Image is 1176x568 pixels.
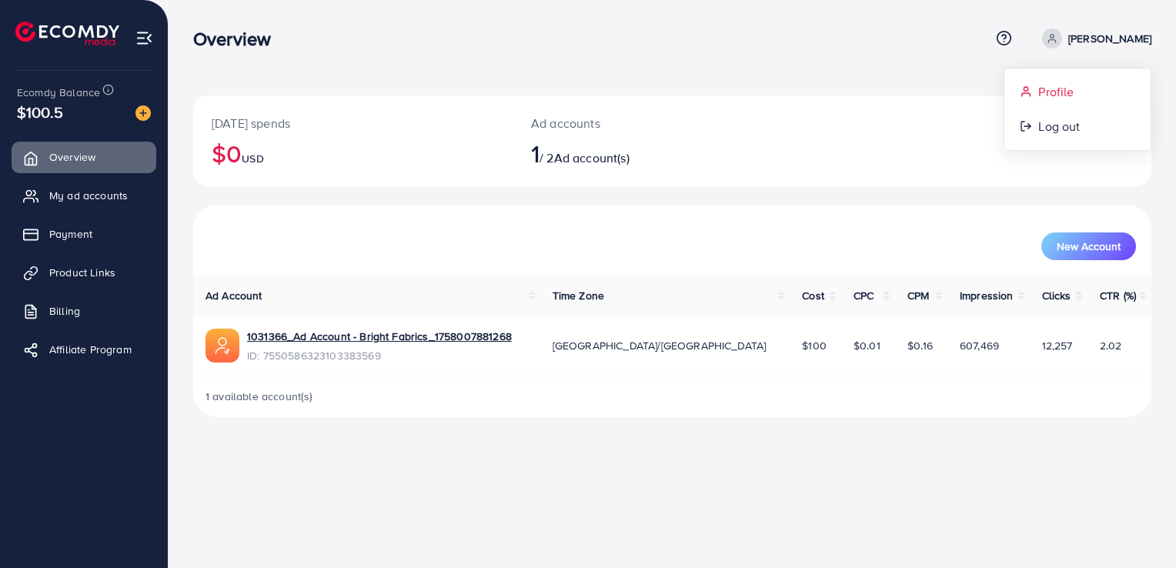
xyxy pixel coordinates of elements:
span: $0.16 [907,338,933,353]
img: menu [135,29,153,47]
img: image [135,105,151,121]
span: Ecomdy Balance [17,85,100,100]
span: Product Links [49,265,115,280]
span: Overview [49,149,95,165]
span: $0.01 [854,338,880,353]
h2: / 2 [531,139,733,168]
a: [PERSON_NAME] [1036,28,1151,48]
a: Billing [12,296,156,326]
img: logo [15,22,119,45]
p: Ad accounts [531,114,733,132]
span: Ad account(s) [554,149,630,166]
span: $100 [802,338,827,353]
span: CPC [854,288,874,303]
iframe: Chat [1111,499,1164,556]
p: [DATE] spends [212,114,494,132]
span: [GEOGRAPHIC_DATA]/[GEOGRAPHIC_DATA] [553,338,767,353]
p: [PERSON_NAME] [1068,29,1151,48]
h2: $0 [212,139,494,168]
span: $100.5 [17,101,63,123]
span: Affiliate Program [49,342,132,357]
span: My ad accounts [49,188,128,203]
a: Affiliate Program [12,334,156,365]
span: ID: 7550586323103383569 [247,348,512,363]
span: 12,257 [1042,338,1073,353]
a: 1031366_Ad Account - Bright Fabrics_1758007881268 [247,329,512,344]
h3: Overview [193,28,283,50]
span: Clicks [1042,288,1071,303]
span: CPM [907,288,929,303]
span: 1 [531,135,540,171]
span: USD [242,151,263,166]
a: Overview [12,142,156,172]
ul: [PERSON_NAME] [1004,68,1151,151]
span: Impression [960,288,1014,303]
span: Profile [1038,82,1074,101]
span: Billing [49,303,80,319]
span: 2.02 [1100,338,1122,353]
span: Cost [802,288,824,303]
a: Payment [12,219,156,249]
button: New Account [1041,232,1136,260]
span: Ad Account [205,288,262,303]
span: CTR (%) [1100,288,1136,303]
span: Time Zone [553,288,604,303]
span: Payment [49,226,92,242]
span: 607,469 [960,338,999,353]
a: My ad accounts [12,180,156,211]
img: ic-ads-acc.e4c84228.svg [205,329,239,363]
span: New Account [1057,241,1121,252]
a: Product Links [12,257,156,288]
span: Log out [1038,117,1080,135]
span: 1 available account(s) [205,389,313,404]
